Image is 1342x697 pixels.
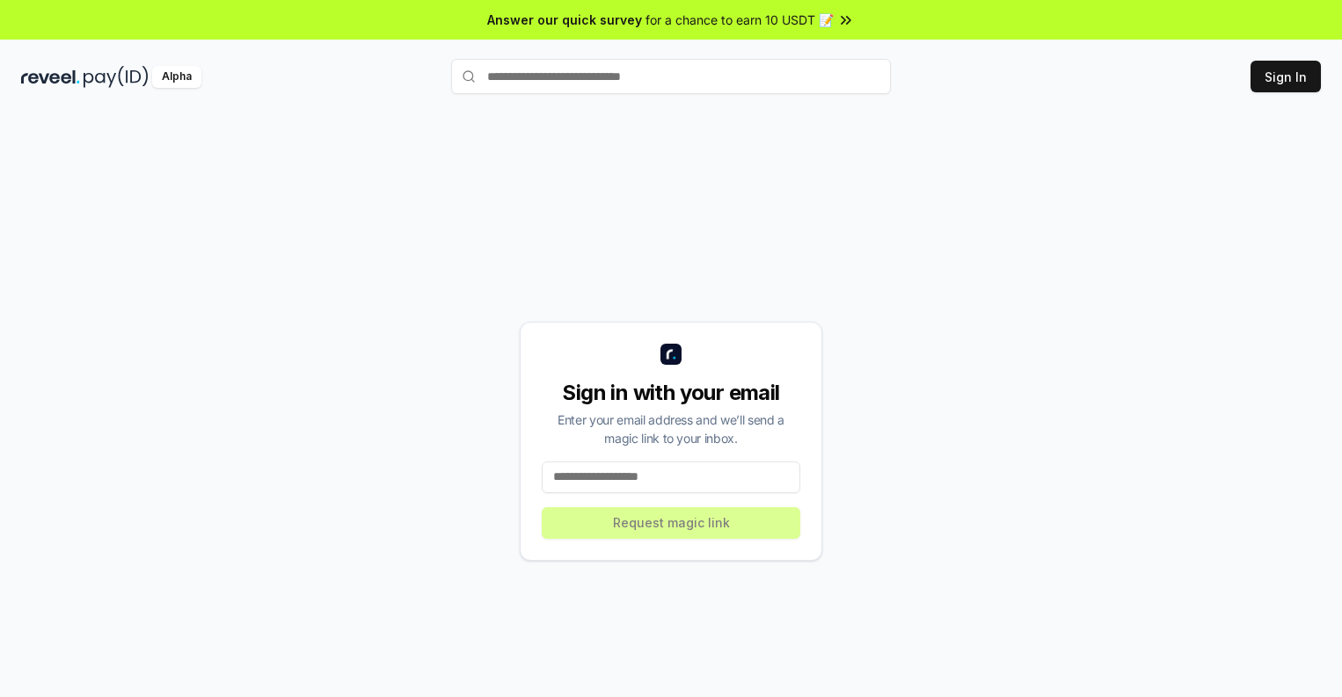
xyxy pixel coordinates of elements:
[152,66,201,88] div: Alpha
[645,11,834,29] span: for a chance to earn 10 USDT 📝
[660,344,682,365] img: logo_small
[84,66,149,88] img: pay_id
[542,410,800,447] div: Enter your email address and we’ll send a magic link to your inbox.
[487,11,642,29] span: Answer our quick survey
[1251,61,1321,92] button: Sign In
[21,66,80,88] img: reveel_dark
[542,379,800,407] div: Sign in with your email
